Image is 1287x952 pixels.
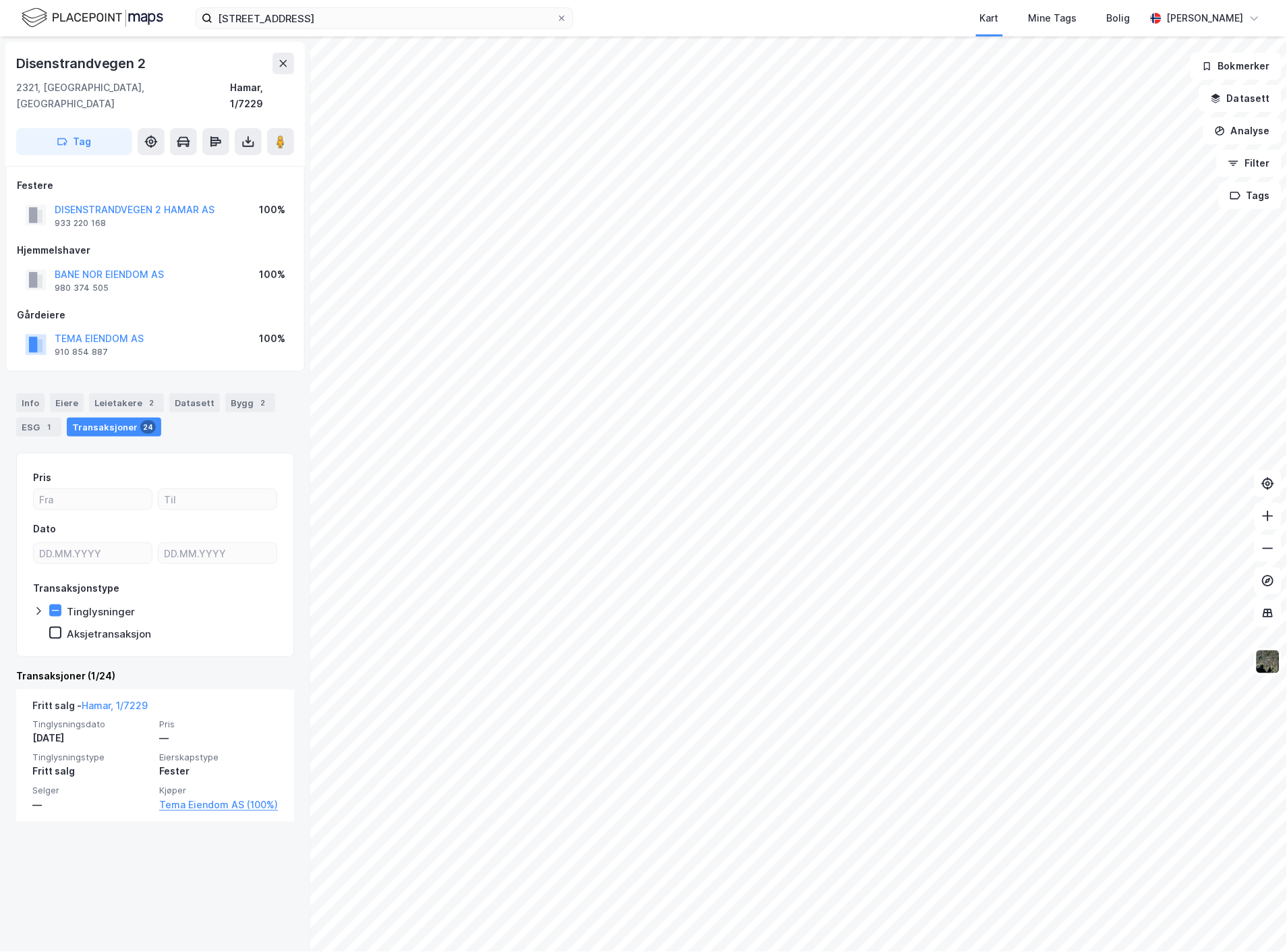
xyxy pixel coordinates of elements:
[67,605,135,618] div: Tinglysninger
[1029,10,1077,26] div: Mine Tags
[33,580,119,596] div: Transaksjonstype
[231,80,294,112] div: Hamar, 1/7229
[16,53,148,74] div: Disenstrandvegen 2
[16,128,132,155] button: Tag
[1255,649,1281,675] img: 9k=
[34,543,152,563] input: DD.MM.YYYY
[82,700,148,711] a: Hamar, 1/7229
[256,396,270,410] div: 2
[159,731,278,747] div: —
[50,393,84,412] div: Eiere
[55,347,108,358] div: 910 854 887
[259,331,285,347] div: 100%
[32,731,151,747] div: [DATE]
[34,489,152,509] input: Fra
[16,418,61,437] div: ESG
[22,6,163,30] img: logo.f888ab2527a4732fd821a326f86c7f29.svg
[159,785,278,797] span: Kjøper
[140,420,156,434] div: 24
[32,719,151,731] span: Tinglysningsdato
[55,218,106,229] div: 933 220 168
[1167,10,1244,26] div: [PERSON_NAME]
[1220,887,1287,952] iframe: Chat Widget
[169,393,220,412] div: Datasett
[159,752,278,764] span: Eierskapstype
[980,10,999,26] div: Kart
[159,797,278,814] a: Tema Eiendom AS (100%)
[17,177,293,194] div: Festere
[32,785,151,797] span: Selger
[16,393,45,412] div: Info
[159,489,277,509] input: Til
[225,393,275,412] div: Bygg
[42,420,56,434] div: 1
[212,8,556,28] input: Søk på adresse, matrikkel, gårdeiere, leietakere eller personer
[145,396,159,410] div: 2
[16,80,231,112] div: 2321, [GEOGRAPHIC_DATA], [GEOGRAPHIC_DATA]
[67,418,161,437] div: Transaksjoner
[32,698,148,719] div: Fritt salg -
[17,307,293,323] div: Gårdeiere
[1219,182,1282,209] button: Tags
[259,267,285,283] div: 100%
[1217,150,1282,177] button: Filter
[32,752,151,764] span: Tinglysningstype
[89,393,164,412] div: Leietakere
[32,764,151,780] div: Fritt salg
[1203,117,1282,144] button: Analyse
[17,242,293,258] div: Hjemmelshaver
[32,797,151,814] div: —
[1199,85,1282,112] button: Datasett
[159,719,278,731] span: Pris
[259,202,285,218] div: 100%
[159,764,278,780] div: Fester
[67,627,151,640] div: Aksjetransaksjon
[16,668,294,684] div: Transaksjoner (1/24)
[1191,53,1282,80] button: Bokmerker
[33,470,51,486] div: Pris
[1220,887,1287,952] div: Kontrollprogram for chat
[159,543,277,563] input: DD.MM.YYYY
[55,283,109,293] div: 980 374 505
[1107,10,1131,26] div: Bolig
[33,521,56,537] div: Dato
